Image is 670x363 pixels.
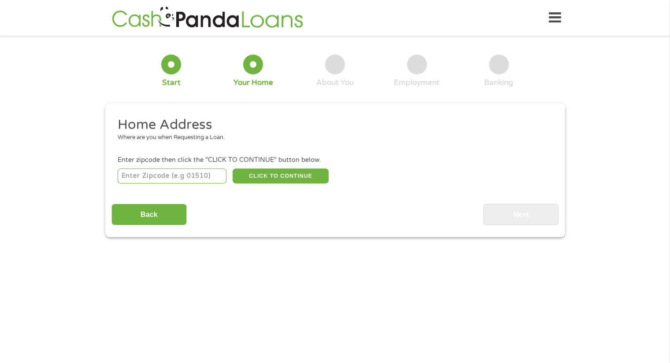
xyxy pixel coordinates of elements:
div: Enter zipcode then click the "CLICK TO CONTINUE" button below. [118,155,552,165]
input: Back [111,204,187,225]
div: Employment [394,78,440,88]
div: Banking [484,78,513,88]
button: CLICK TO CONTINUE [233,169,329,183]
h2: Home Address [118,116,546,134]
input: Next [483,204,559,225]
div: About You [316,78,354,88]
div: Start [162,78,181,88]
div: Where are you when Requesting a Loan. [118,133,546,142]
input: Enter Zipcode (e.g 01510) [118,169,226,183]
div: Your Home [233,78,273,88]
img: GetLoanNow Logo [109,5,306,30]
